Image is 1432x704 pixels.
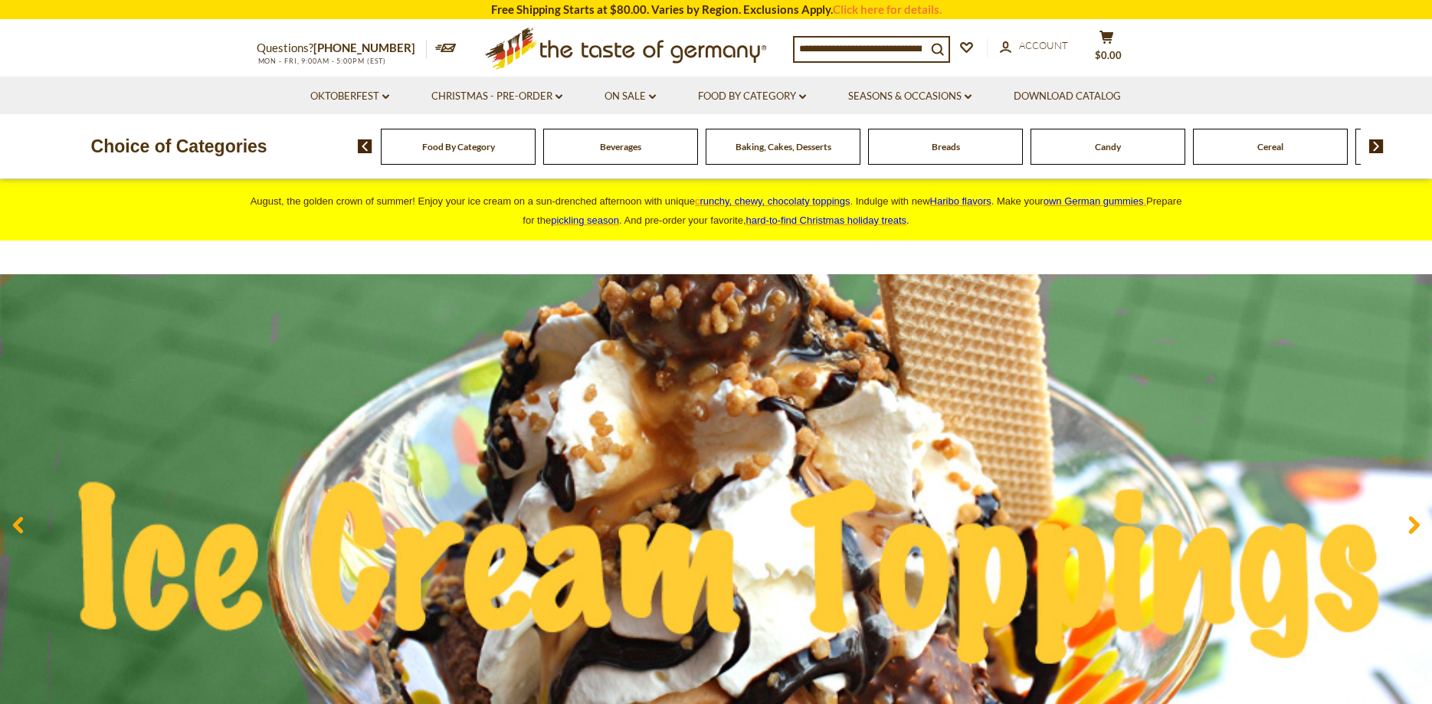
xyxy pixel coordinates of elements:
[930,195,991,207] a: Haribo flavors
[313,41,415,54] a: [PHONE_NUMBER]
[600,141,641,152] a: Beverages
[257,38,427,58] p: Questions?
[422,141,495,152] a: Food By Category
[848,88,972,105] a: Seasons & Occasions
[1044,195,1144,207] span: own German gummies
[1084,30,1130,68] button: $0.00
[310,88,389,105] a: Oktoberfest
[695,195,850,207] a: crunchy, chewy, chocolaty toppings
[1369,139,1384,153] img: next arrow
[746,214,907,226] a: hard-to-find Christmas holiday treats
[1014,88,1121,105] a: Download Catalog
[833,2,942,16] a: Click here for details.
[1019,39,1068,51] span: Account
[358,139,372,153] img: previous arrow
[1044,195,1146,207] a: own German gummies.
[1095,49,1122,61] span: $0.00
[932,141,960,152] a: Breads
[1095,141,1121,152] a: Candy
[251,195,1182,226] span: August, the golden crown of summer! Enjoy your ice cream on a sun-drenched afternoon with unique ...
[746,214,909,226] span: .
[1000,38,1068,54] a: Account
[1257,141,1283,152] a: Cereal
[257,57,387,65] span: MON - FRI, 9:00AM - 5:00PM (EST)
[551,214,619,226] a: pickling season
[605,88,656,105] a: On Sale
[431,88,562,105] a: Christmas - PRE-ORDER
[736,141,831,152] a: Baking, Cakes, Desserts
[700,195,850,207] span: runchy, chewy, chocolaty toppings
[698,88,806,105] a: Food By Category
